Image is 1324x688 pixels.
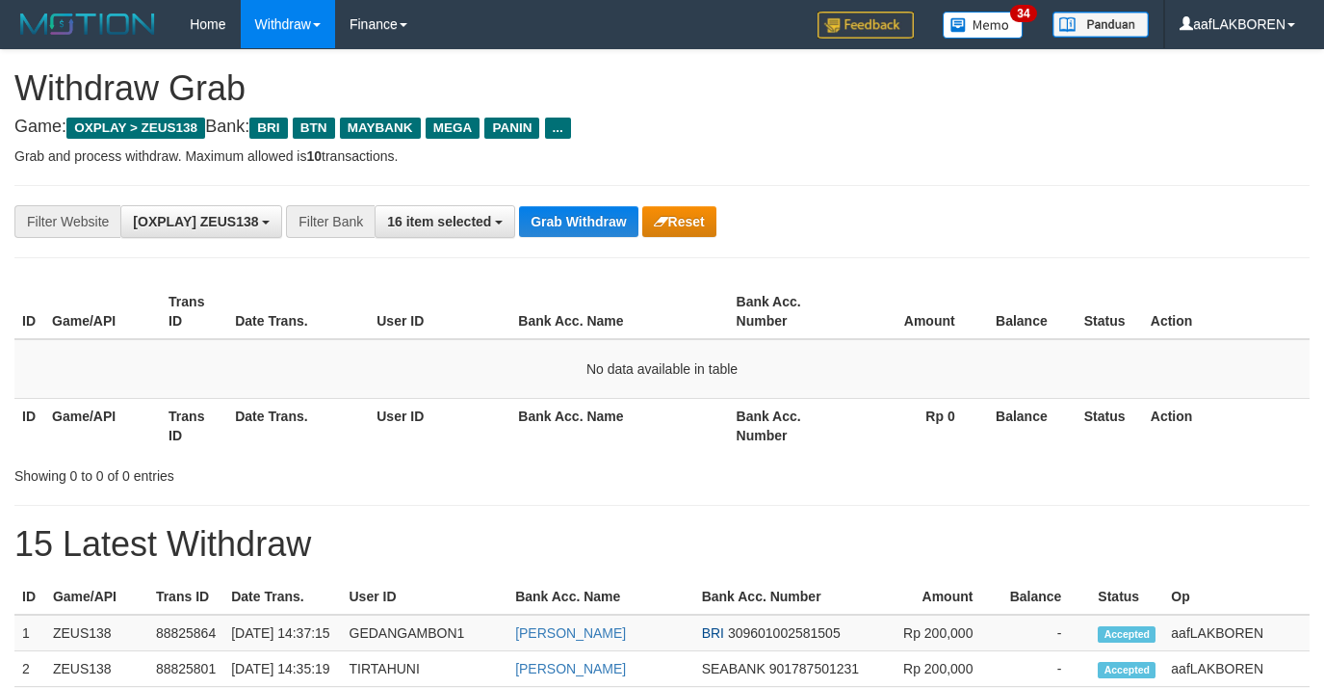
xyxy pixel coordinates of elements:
th: Bank Acc. Number [729,284,845,339]
p: Grab and process withdraw. Maximum allowed is transactions. [14,146,1310,166]
th: Trans ID [161,284,227,339]
span: [OXPLAY] ZEUS138 [133,214,258,229]
span: BRI [249,118,287,139]
div: Filter Bank [286,205,375,238]
td: - [1001,615,1090,651]
td: 2 [14,651,45,687]
a: [PERSON_NAME] [515,625,626,641]
th: Status [1077,398,1143,453]
span: BRI [702,625,724,641]
button: 16 item selected [375,205,515,238]
th: Date Trans. [223,579,341,615]
th: ID [14,284,44,339]
th: Game/API [44,284,161,339]
th: Balance [984,398,1077,453]
th: ID [14,579,45,615]
td: 88825801 [148,651,223,687]
td: Rp 200,000 [878,615,1001,651]
th: User ID [369,398,510,453]
button: [OXPLAY] ZEUS138 [120,205,282,238]
img: Button%20Memo.svg [943,12,1024,39]
h4: Game: Bank: [14,118,1310,137]
span: 34 [1010,5,1036,22]
th: Bank Acc. Name [507,579,694,615]
th: Bank Acc. Name [510,284,728,339]
th: Rp 0 [845,398,984,453]
th: Status [1090,579,1163,615]
div: Filter Website [14,205,120,238]
span: MAYBANK [340,118,421,139]
th: User ID [342,579,508,615]
img: panduan.png [1052,12,1149,38]
a: [PERSON_NAME] [515,661,626,676]
span: Copy 309601002581505 to clipboard [728,625,841,641]
td: No data available in table [14,339,1310,399]
th: Bank Acc. Number [729,398,845,453]
button: Reset [642,206,716,237]
th: Trans ID [161,398,227,453]
td: 88825864 [148,615,223,651]
span: MEGA [426,118,480,139]
th: Action [1143,284,1310,339]
th: User ID [369,284,510,339]
img: Feedback.jpg [818,12,914,39]
h1: 15 Latest Withdraw [14,525,1310,564]
th: Bank Acc. Number [694,579,879,615]
th: Game/API [44,398,161,453]
span: BTN [293,118,335,139]
th: Game/API [45,579,148,615]
td: aafLAKBOREN [1163,615,1310,651]
th: Op [1163,579,1310,615]
td: [DATE] 14:35:19 [223,651,341,687]
td: GEDANGAMBON1 [342,615,508,651]
h1: Withdraw Grab [14,69,1310,108]
td: 1 [14,615,45,651]
th: Bank Acc. Name [510,398,728,453]
td: Rp 200,000 [878,651,1001,687]
td: ZEUS138 [45,651,148,687]
th: Amount [878,579,1001,615]
div: Showing 0 to 0 of 0 entries [14,459,537,486]
img: MOTION_logo.png [14,10,161,39]
span: OXPLAY > ZEUS138 [66,118,205,139]
th: Amount [845,284,984,339]
span: SEABANK [702,661,766,676]
th: Action [1143,398,1310,453]
span: PANIN [484,118,539,139]
span: Accepted [1098,662,1155,678]
td: aafLAKBOREN [1163,651,1310,687]
th: Date Trans. [227,284,369,339]
span: Accepted [1098,626,1155,643]
td: ZEUS138 [45,615,148,651]
span: 16 item selected [387,214,491,229]
td: [DATE] 14:37:15 [223,615,341,651]
td: TIRTAHUNI [342,651,508,687]
th: ID [14,398,44,453]
th: Balance [1001,579,1090,615]
strong: 10 [306,148,322,164]
th: Balance [984,284,1077,339]
th: Trans ID [148,579,223,615]
span: Copy 901787501231 to clipboard [769,661,859,676]
span: ... [545,118,571,139]
th: Status [1077,284,1143,339]
td: - [1001,651,1090,687]
th: Date Trans. [227,398,369,453]
button: Grab Withdraw [519,206,637,237]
